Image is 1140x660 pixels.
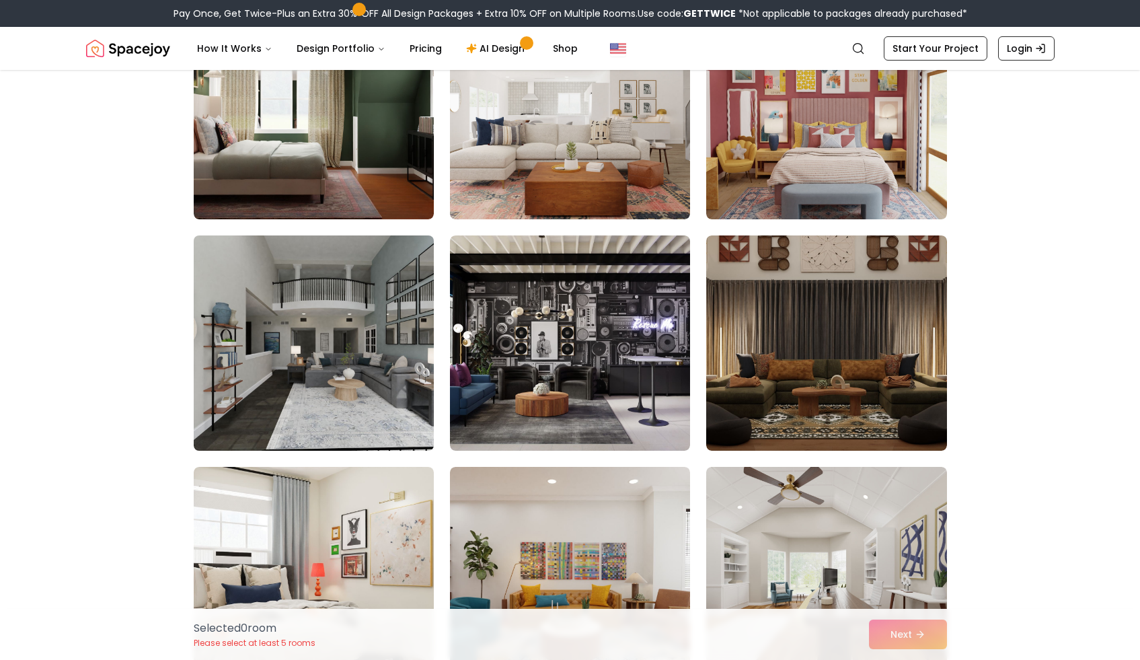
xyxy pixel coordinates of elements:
[610,40,626,57] img: United States
[194,4,434,219] img: Room room-7
[706,4,946,219] img: Room room-9
[399,35,453,62] a: Pricing
[174,7,967,20] div: Pay Once, Get Twice-Plus an Extra 30% OFF All Design Packages + Extra 10% OFF on Multiple Rooms.
[998,36,1055,61] a: Login
[542,35,588,62] a: Shop
[286,35,396,62] button: Design Portfolio
[194,620,315,636] p: Selected 0 room
[884,36,987,61] a: Start Your Project
[188,230,440,456] img: Room room-10
[455,35,539,62] a: AI Design
[683,7,736,20] b: GETTWICE
[86,35,170,62] a: Spacejoy
[186,35,588,62] nav: Main
[736,7,967,20] span: *Not applicable to packages already purchased*
[638,7,736,20] span: Use code:
[86,27,1055,70] nav: Global
[450,4,690,219] img: Room room-8
[194,638,315,649] p: Please select at least 5 rooms
[706,235,946,451] img: Room room-12
[450,235,690,451] img: Room room-11
[186,35,283,62] button: How It Works
[86,35,170,62] img: Spacejoy Logo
